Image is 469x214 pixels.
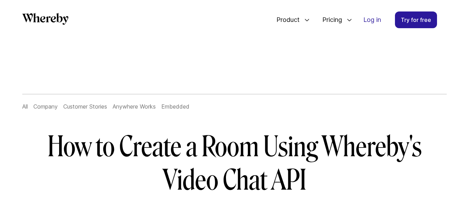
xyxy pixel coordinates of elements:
[33,103,58,110] a: Company
[113,103,156,110] a: Anywhere Works
[22,103,28,110] a: All
[395,11,437,28] a: Try for free
[22,13,68,27] a: Whereby
[22,13,68,25] svg: Whereby
[161,103,189,110] a: Embedded
[34,130,435,197] h1: How to Create a Room Using Whereby's Video Chat API
[315,8,344,31] span: Pricing
[63,103,107,110] a: Customer Stories
[269,8,301,31] span: Product
[358,12,387,28] a: Log in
